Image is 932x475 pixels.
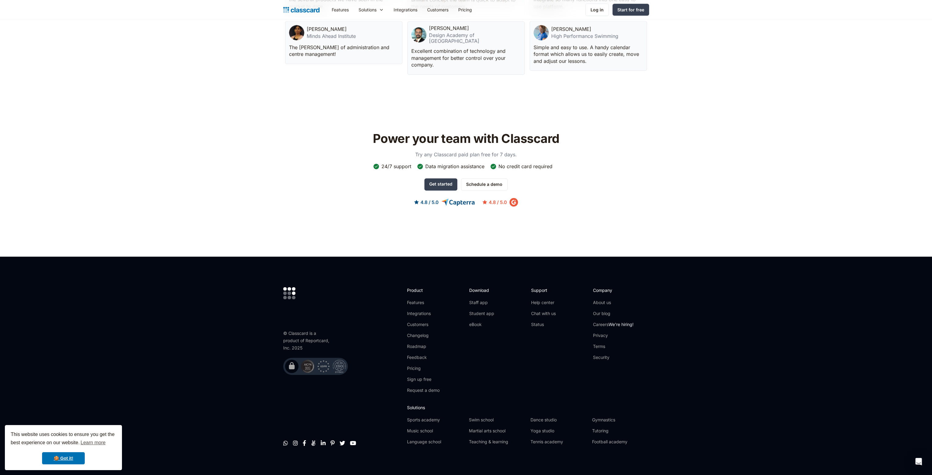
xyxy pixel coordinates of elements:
[531,310,556,317] a: Chat with us
[407,404,649,411] h2: Solutions
[469,439,525,445] a: Teaching & learning
[80,438,106,447] a: learn more about cookies
[293,440,298,446] a: 
[327,3,354,16] a: Features
[531,287,556,293] h2: Support
[5,425,122,470] div: cookieconsent
[593,332,634,339] a: Privacy
[407,417,464,423] a: Sports academy
[407,376,440,382] a: Sign up free
[498,163,552,170] div: No credit card required
[321,440,326,446] a: 
[307,26,347,32] div: [PERSON_NAME]
[283,5,320,14] a: home
[461,178,508,190] a: Schedule a demo
[407,332,440,339] a: Changelog
[593,300,634,306] a: About us
[407,387,440,393] a: Request a demo
[359,6,377,13] div: Solutions
[531,300,556,306] a: Help center
[593,310,634,317] a: Our blog
[469,287,494,293] h2: Download
[612,4,649,16] a: Start for free
[551,33,618,39] div: High Performance Swimming
[407,343,440,349] a: Roadmap
[531,321,556,328] a: Status
[469,310,494,317] a: Student app
[411,48,520,68] p: Excellent combination of technology and management for better control over your company.
[551,26,591,32] div: [PERSON_NAME]
[911,454,926,469] div: Open Intercom Messenger
[422,3,453,16] a: Customers
[469,321,494,328] a: eBook
[425,163,484,170] div: Data migration assistance
[469,417,525,423] a: Swim school
[407,300,440,306] a: Features
[303,440,306,446] a: 
[289,44,397,58] p: The [PERSON_NAME] of administration and centre management!
[585,3,609,16] a: Log in
[593,321,634,328] a: CareersWe're hiring!
[283,330,332,352] div: © Classcard is a product of Reportcard, Inc. 2025
[407,287,440,293] h2: Product
[530,417,587,423] a: Dance studio
[407,310,440,317] a: Integrations
[591,6,604,13] div: Log in
[407,354,440,360] a: Feedback
[469,300,494,306] a: Staff app
[307,33,356,39] div: Minds Ahead Institute
[311,440,316,446] a: 
[42,452,85,464] a: dismiss cookie message
[593,354,634,360] a: Security
[593,287,634,293] h2: Company
[429,25,469,31] div: [PERSON_NAME]
[407,321,440,328] a: Customers
[405,151,527,158] p: Try any Classcard paid plan free for 7 days.
[407,365,440,371] a: Pricing
[283,440,288,446] a: 
[340,440,345,446] a: 
[453,3,477,16] a: Pricing
[350,440,356,446] a: 
[469,428,525,434] a: Martial arts school
[530,428,587,434] a: Yoga studio
[534,44,642,64] p: Simple and easy to use. A handy calendar format which allows us to easily create, move and adjust...
[11,431,116,447] span: This website uses cookies to ensure you get the best experience on our website.
[369,131,563,146] h2: Power your team with Classcard
[424,178,457,190] a: Get started
[592,428,649,434] a: Tutoring
[617,6,644,13] div: Start for free
[429,32,521,44] div: Design Academy of [GEOGRAPHIC_DATA]
[407,428,464,434] a: Music school
[592,439,649,445] a: Football academy
[354,3,389,16] div: Solutions
[592,417,649,423] a: Gymnastics
[407,439,464,445] a: Language school
[389,3,422,16] a: Integrations
[609,322,634,327] span: We're hiring!
[381,163,411,170] div: 24/7 support
[593,343,634,349] a: Terms
[530,439,587,445] a: Tennis academy
[330,440,335,446] a: 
